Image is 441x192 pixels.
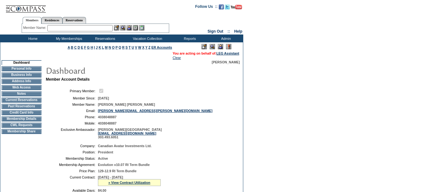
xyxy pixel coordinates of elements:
[234,29,242,34] a: Help
[138,45,141,49] a: W
[119,45,121,49] a: Q
[94,45,95,49] a: I
[46,77,90,82] b: Member Account Details
[71,45,73,49] a: B
[2,123,41,128] td: CWL Requests
[231,5,242,9] img: Subscribe to our YouTube Channel
[23,17,42,24] a: Members
[96,45,98,49] a: J
[122,45,125,49] a: R
[48,109,95,113] td: Email:
[210,44,215,49] img: View Mode
[48,157,95,160] td: Membership Status:
[173,56,181,60] a: Clear
[116,45,118,49] a: P
[81,45,83,49] a: E
[2,60,41,65] td: Dashboard
[2,91,41,96] td: Notes
[105,45,108,49] a: M
[122,35,171,42] td: Vacation Collection
[195,4,218,11] td: Follow Us ::
[23,25,47,30] div: Member Name:
[48,115,95,119] td: Phone:
[48,103,95,106] td: Member Name:
[2,104,41,109] td: Past Reservations
[120,25,126,30] img: View
[217,51,239,55] a: LEG Assistant
[98,157,108,160] span: Active
[74,45,77,49] a: C
[86,35,122,42] td: Reservations
[225,4,230,9] img: Follow us on Twitter
[171,35,207,42] td: Reports
[2,116,41,121] td: Membership Details
[231,6,242,10] a: Subscribe to our YouTube Channel
[48,169,95,173] td: Price Plan:
[48,175,95,186] td: Current Contract:
[48,96,95,100] td: Member Since:
[219,6,224,10] a: Become our fan on Facebook
[218,44,223,49] img: Impersonate
[48,144,95,148] td: Company:
[98,109,212,113] a: [PERSON_NAME][EMAIL_ADDRESS][PERSON_NAME][DOMAIN_NAME]
[84,45,86,49] a: F
[98,128,162,139] span: [PERSON_NAME][GEOGRAPHIC_DATA] 303.493.6051
[98,169,137,173] span: 129-12.9 RI Term Bundle
[114,25,119,30] img: b_edit.gif
[228,29,230,34] span: ::
[126,25,132,30] img: Impersonate
[98,121,116,125] span: 4038048887
[2,129,41,134] td: Membership Share
[68,45,70,49] a: A
[148,45,151,49] a: Z
[48,128,95,139] td: Exclusive Ambassador:
[109,45,111,49] a: N
[225,6,230,10] a: Follow us on Twitter
[48,163,95,167] td: Membership Agreement:
[129,45,131,49] a: T
[126,45,128,49] a: S
[139,25,144,30] img: b_calculator.gif
[142,45,144,49] a: X
[132,45,134,49] a: U
[98,96,109,100] span: [DATE]
[98,163,150,167] span: Evolution v10.07 RI Term Bundle
[62,17,86,24] a: Reservations
[151,45,172,49] a: ER Accounts
[202,44,207,49] img: Edit Mode
[2,79,41,84] td: Address Info
[14,35,50,42] td: Home
[91,45,93,49] a: H
[48,121,95,125] td: Mobile:
[41,17,62,24] a: Residences
[98,115,116,119] span: 4038048887
[219,4,224,9] img: Become our fan on Facebook
[135,45,137,49] a: V
[112,45,115,49] a: O
[207,35,243,42] td: Admin
[99,45,101,49] a: K
[145,45,148,49] a: Y
[2,66,41,71] td: Personal Info
[133,25,138,30] img: Reservations
[98,131,156,135] a: [EMAIL_ADDRESS][DOMAIN_NAME]
[78,45,80,49] a: D
[98,150,113,154] span: President
[98,144,152,148] span: Canadian Avatar Investments Ltd.
[50,35,86,42] td: My Memberships
[226,44,231,49] img: Log Concern/Member Elevation
[2,72,41,77] td: Business Info
[98,175,123,179] span: [DATE] - [DATE]
[2,110,41,115] td: Credit Card Info
[108,181,150,184] a: » View Contract Utilization
[212,60,240,64] span: [PERSON_NAME]
[2,98,41,103] td: Current Reservations
[46,64,171,77] img: pgTtlDashboard.gif
[173,51,239,55] span: You are acting on behalf of:
[48,88,95,94] td: Primary Member:
[98,103,155,106] span: [PERSON_NAME] [PERSON_NAME]
[87,45,89,49] a: G
[102,45,104,49] a: L
[48,150,95,154] td: Position:
[2,85,41,90] td: Web Access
